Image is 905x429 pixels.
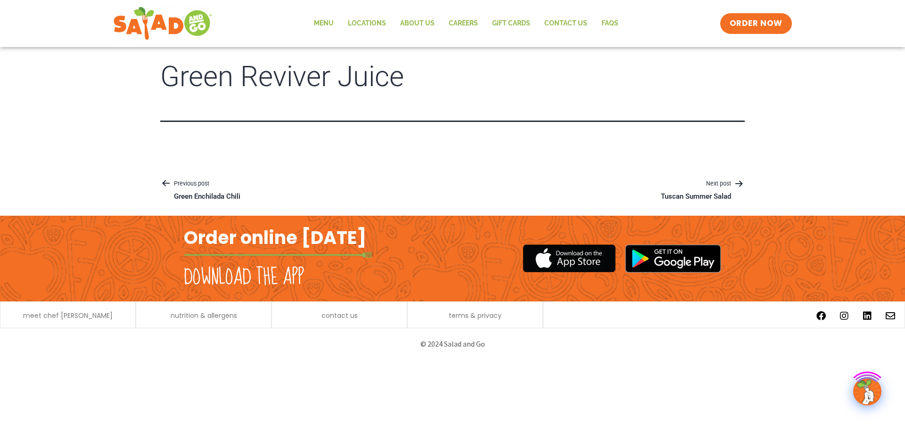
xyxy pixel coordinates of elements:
nav: Posts [160,178,745,202]
img: appstore [523,243,616,274]
p: Next post [647,178,745,190]
img: google_play [625,244,721,273]
span: ORDER NOW [730,18,782,29]
a: terms & privacy [449,312,502,319]
a: Previous postGreen Enchilada Chili [160,178,254,202]
h2: Download the app [184,264,304,291]
a: Next postTuscan Summer Salad [647,178,745,202]
p: © 2024 Salad and Go [189,338,716,350]
a: Contact Us [537,13,594,34]
p: Previous post [160,178,254,190]
p: Tuscan Summer Salad [661,192,731,202]
img: new-SAG-logo-768×292 [113,5,213,42]
a: Careers [442,13,485,34]
a: FAQs [594,13,625,34]
a: About Us [393,13,442,34]
a: Locations [341,13,393,34]
a: contact us [321,312,358,319]
a: nutrition & allergens [171,312,237,319]
a: ORDER NOW [720,13,792,34]
a: meet chef [PERSON_NAME] [23,312,113,319]
h2: Order online [DATE] [184,226,366,249]
img: fork [184,252,372,258]
a: Menu [307,13,341,34]
a: GIFT CARDS [485,13,537,34]
h1: Green Reviver Juice [160,61,745,92]
p: Green Enchilada Chili [174,192,240,202]
nav: Menu [307,13,625,34]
